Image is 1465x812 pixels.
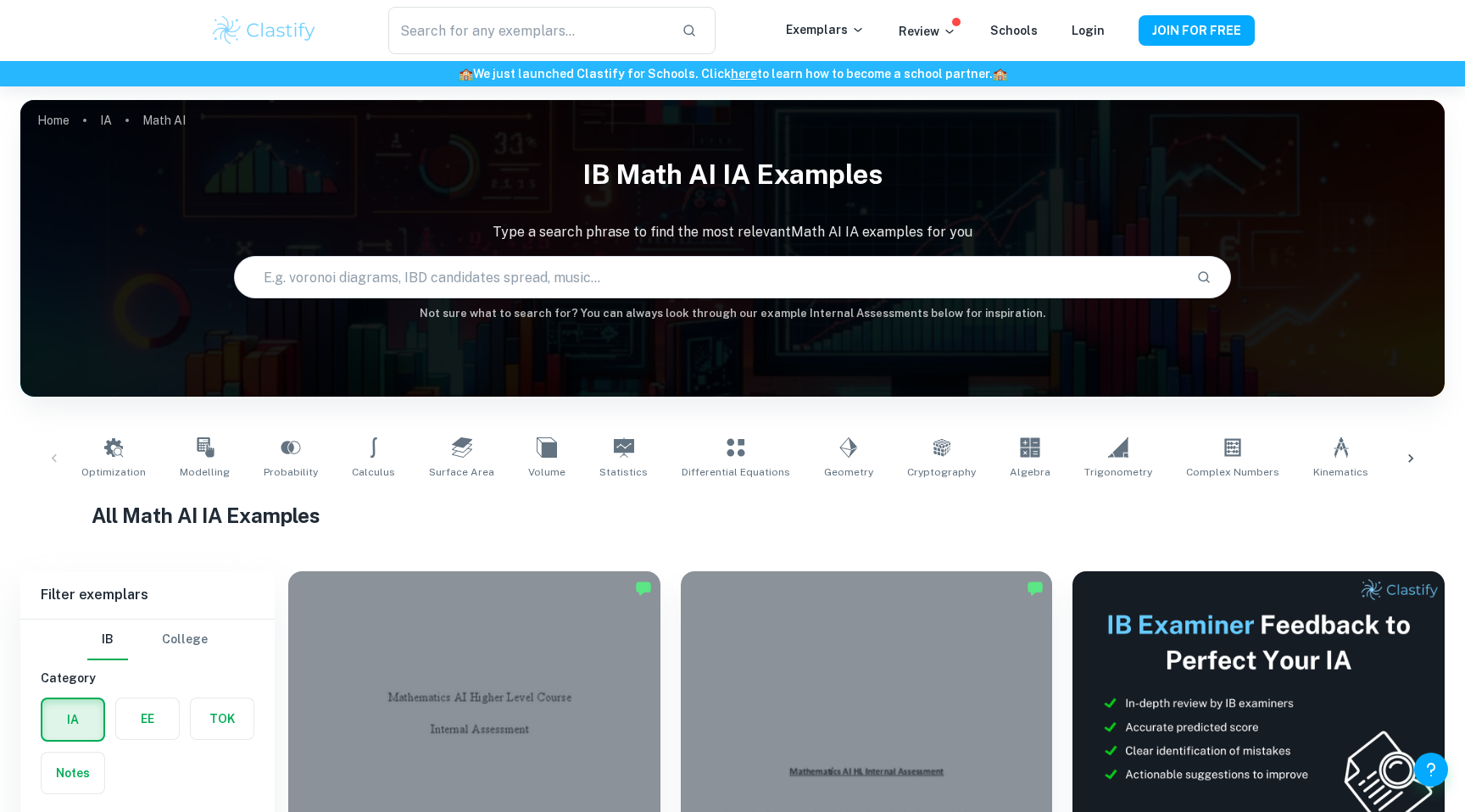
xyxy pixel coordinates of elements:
[20,571,275,619] h6: Filter exemplars
[635,580,652,597] img: Marked
[235,253,1183,301] input: E.g. voronoi diagrams, IBD candidates spread, music...
[191,698,253,739] button: TOK
[899,22,956,41] p: Review
[1072,24,1105,37] a: Login
[1313,464,1368,480] span: Kinematics
[990,24,1038,37] a: Schools
[599,464,648,480] span: Statistics
[162,620,208,660] button: College
[116,698,179,739] button: EE
[87,620,208,660] div: Filter type choice
[42,699,103,740] button: IA
[210,14,318,47] img: Clastify logo
[429,464,494,480] span: Surface Area
[87,620,128,660] button: IB
[20,147,1445,202] h1: IB Math AI IA examples
[180,464,230,480] span: Modelling
[41,669,254,687] h6: Category
[352,464,395,480] span: Calculus
[20,222,1445,242] p: Type a search phrase to find the most relevant Math AI IA examples for you
[528,464,565,480] span: Volume
[42,753,104,793] button: Notes
[459,67,473,81] span: 🏫
[1186,464,1279,480] span: Complex Numbers
[907,464,976,480] span: Cryptography
[682,464,790,480] span: Differential Equations
[1139,15,1255,46] button: JOIN FOR FREE
[993,67,1007,81] span: 🏫
[20,305,1445,322] h6: Not sure what to search for? You can always look through our example Internal Assessments below f...
[1189,263,1218,292] button: Search
[731,67,757,81] a: here
[100,108,112,132] a: IA
[3,64,1462,83] h6: We just launched Clastify for Schools. Click to learn how to become a school partner.
[824,464,873,480] span: Geometry
[388,7,668,54] input: Search for any exemplars...
[37,108,70,132] a: Home
[1010,464,1050,480] span: Algebra
[1027,580,1044,597] img: Marked
[1414,753,1448,787] button: Help and Feedback
[81,464,146,480] span: Optimization
[1084,464,1152,480] span: Trigonometry
[264,464,318,480] span: Probability
[92,500,1373,531] h1: All Math AI IA Examples
[142,111,186,130] p: Math AI
[786,20,865,39] p: Exemplars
